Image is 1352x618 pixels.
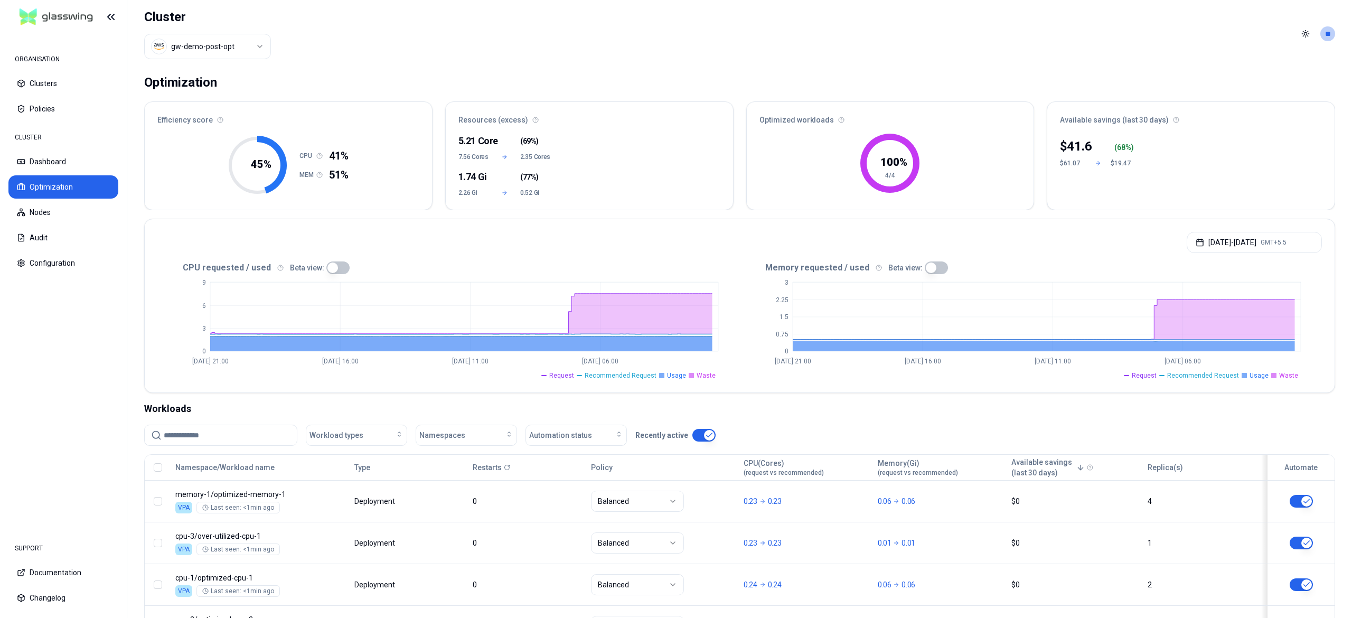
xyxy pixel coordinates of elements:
[8,49,118,70] div: ORGANISATION
[175,489,345,500] p: optimized-memory-1
[8,175,118,199] button: Optimization
[880,156,907,168] tspan: 100 %
[582,358,618,365] tspan: [DATE] 06:00
[8,201,118,224] button: Nodes
[1272,462,1330,473] div: Automate
[520,136,539,146] span: ( )
[473,538,581,548] div: 0
[744,496,757,507] p: 0.23
[1187,232,1322,253] button: [DATE]-[DATE]GMT+5.5
[549,371,574,380] span: Request
[175,585,192,597] div: VPA
[175,544,192,555] div: VPA
[202,302,206,310] tspan: 6
[774,358,811,365] tspan: [DATE] 21:00
[175,502,192,513] div: VPA
[251,158,271,171] tspan: 45 %
[902,496,915,507] p: 0.06
[1047,102,1335,132] div: Available savings (last 30 days)
[1148,538,1256,548] div: 1
[154,41,164,52] img: aws
[202,348,206,355] tspan: 0
[1011,496,1138,507] div: $0
[902,579,915,590] p: 0.06
[1011,538,1138,548] div: $0
[523,172,537,182] span: 77%
[1132,371,1157,380] span: Request
[473,462,502,473] p: Restarts
[473,579,581,590] div: 0
[1250,371,1269,380] span: Usage
[520,172,539,182] span: ( )
[329,167,349,182] span: 51%
[1167,371,1239,380] span: Recommended Request
[776,331,788,338] tspan: 0.75
[776,296,788,304] tspan: 2.25
[1111,159,1136,167] div: $19.47
[635,430,688,441] p: Recently active
[1279,371,1298,380] span: Waste
[329,148,349,163] span: 41%
[520,189,551,197] span: 0.52 Gi
[458,153,490,161] span: 7.56 Cores
[878,457,958,478] button: Memory(Gi)(request vs recommended)
[1148,457,1183,478] button: Replica(s)
[768,579,782,590] p: 0.24
[768,496,782,507] p: 0.23
[744,458,824,477] div: CPU(Cores)
[175,573,345,583] p: optimized-cpu-1
[8,127,118,148] div: CLUSTER
[8,72,118,95] button: Clusters
[1117,142,1125,153] p: 68
[473,496,581,507] div: 0
[8,251,118,275] button: Configuration
[520,153,551,161] span: 2.35 Cores
[747,102,1034,132] div: Optimized workloads
[354,457,370,478] button: Type
[202,545,274,554] div: Last seen: <1min ago
[202,325,206,332] tspan: 3
[785,279,788,286] tspan: 3
[175,457,275,478] button: Namespace/Workload name
[458,134,490,148] div: 5.21 Core
[744,469,824,477] span: (request vs recommended)
[878,538,891,548] p: 0.01
[1011,579,1138,590] div: $0
[144,34,271,59] button: Select a value
[904,358,941,365] tspan: [DATE] 16:00
[354,496,397,507] div: Deployment
[8,561,118,584] button: Documentation
[744,579,757,590] p: 0.24
[144,401,1335,416] div: Workloads
[452,358,489,365] tspan: [DATE] 11:00
[299,171,316,179] h1: MEM
[8,226,118,249] button: Audit
[15,5,97,30] img: GlassWing
[1148,496,1256,507] div: 4
[8,538,118,559] div: SUPPORT
[878,458,958,477] div: Memory(Gi)
[1114,142,1137,153] div: ( %)
[1034,358,1071,365] tspan: [DATE] 11:00
[768,538,782,548] p: 0.23
[1261,238,1287,247] span: GMT+5.5
[309,430,363,441] span: Workload types
[902,538,915,548] p: 0.01
[354,579,397,590] div: Deployment
[8,586,118,610] button: Changelog
[591,462,734,473] div: Policy
[525,425,627,446] button: Automation status
[416,425,517,446] button: Namespaces
[878,496,891,507] p: 0.06
[878,579,891,590] p: 0.06
[885,172,895,179] tspan: 4/4
[1060,159,1085,167] div: $61.07
[354,538,397,548] div: Deployment
[667,371,686,380] span: Usage
[202,587,274,595] div: Last seen: <1min ago
[446,102,733,132] div: Resources (excess)
[1165,358,1201,365] tspan: [DATE] 06:00
[419,430,465,441] span: Namespaces
[888,263,923,273] p: Beta view:
[878,469,958,477] span: (request vs recommended)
